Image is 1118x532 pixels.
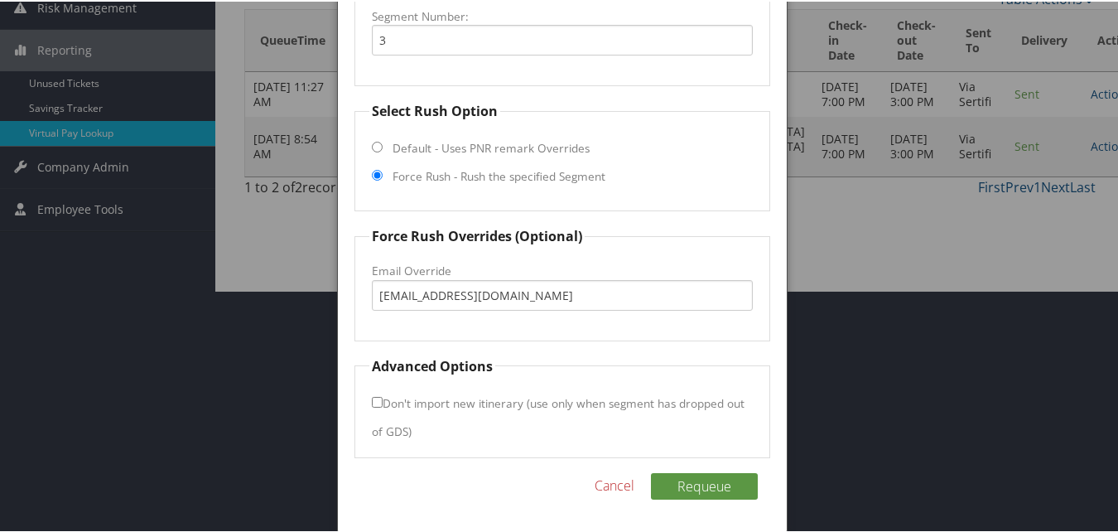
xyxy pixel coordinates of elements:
legend: Select Rush Option [369,99,500,119]
legend: Force Rush Overrides (Optional) [369,225,585,244]
legend: Advanced Options [369,355,495,375]
a: Cancel [595,474,634,494]
label: Email Override [372,261,752,278]
label: Force Rush - Rush the specified Segment [393,167,605,183]
label: Don't import new itinerary (use only when segment has dropped out of GDS) [372,386,745,445]
button: Requeue [651,472,758,498]
input: Don't import new itinerary (use only when segment has dropped out of GDS) [372,395,383,406]
label: Segment Number: [372,7,752,23]
label: Default - Uses PNR remark Overrides [393,138,590,155]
